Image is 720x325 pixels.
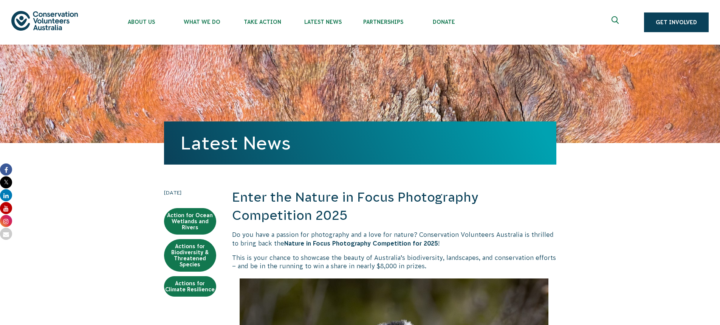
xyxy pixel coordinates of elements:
span: Latest News [293,19,353,25]
a: Latest News [181,133,291,153]
span: Partnerships [353,19,413,25]
a: Actions for Climate Resilience [164,276,216,297]
span: Expand search box [612,16,621,28]
span: Take Action [232,19,293,25]
span: About Us [111,19,172,25]
p: This is your chance to showcase the beauty of Australia’s biodiversity, landscapes, and conservat... [232,253,556,271]
button: Expand search box Close search box [607,13,625,31]
p: Do you have a passion for photography and a love for nature? Conservation Volunteers Australia is... [232,230,556,247]
a: Action for Ocean Wetlands and Rivers [164,208,216,235]
span: What We Do [172,19,232,25]
a: Actions for Biodiversity & Threatened Species [164,239,216,272]
span: Donate [413,19,474,25]
img: logo.svg [11,11,78,30]
strong: Nature in Focus Photography Competition for 2025 [284,240,438,247]
h2: Enter the Nature in Focus Photography Competition 2025 [232,188,556,224]
a: Get Involved [644,12,709,32]
time: [DATE] [164,188,216,197]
